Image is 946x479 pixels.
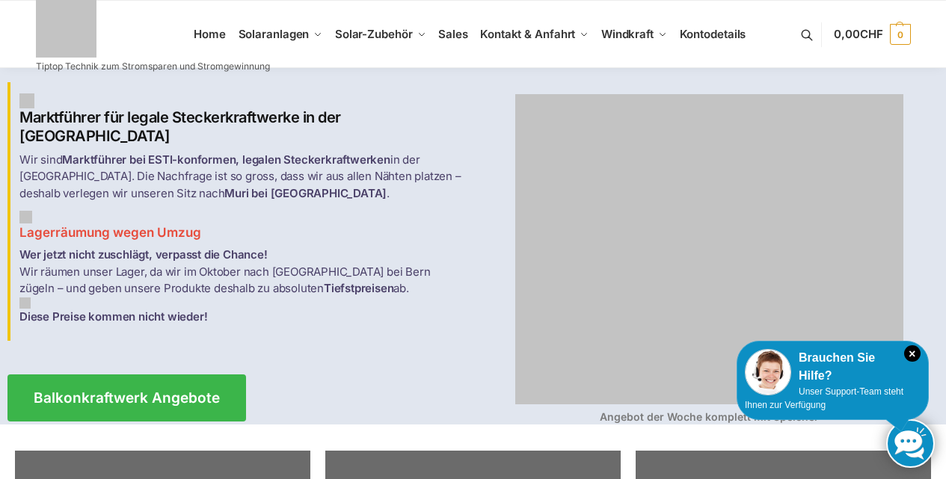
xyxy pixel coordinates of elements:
[62,152,390,167] strong: Marktführer bei ESTI-konformen, legalen Steckerkraftwerken
[19,211,464,242] h3: Lagerräumung wegen Umzug
[19,247,268,262] strong: Wer jetzt nicht zuschlägt, verpasst die Chance!
[19,309,207,324] strong: Diese Preise kommen nicht wieder!
[19,247,464,325] p: Wir räumen unser Lager, da wir im Oktober nach [GEOGRAPHIC_DATA] bei Bern zügeln – und geben unse...
[745,349,921,385] div: Brauchen Sie Hilfe?
[680,27,746,41] span: Kontodetails
[904,345,921,362] i: Schließen
[673,1,752,68] a: Kontodetails
[19,152,464,203] p: Wir sind in der [GEOGRAPHIC_DATA]. Die Nachfrage ist so gross, dass wir aus allen Nähten platzen ...
[36,62,270,71] p: Tiptop Technik zum Stromsparen und Stromgewinnung
[515,94,903,404] img: Home 4
[600,410,819,423] strong: Angebot der Woche komplett mit Speicher
[438,27,468,41] span: Sales
[19,211,32,223] img: Home 2
[480,27,575,41] span: Kontakt & Anfahrt
[324,281,393,295] strong: Tiefstpreisen
[834,27,882,41] span: 0,00
[239,27,310,41] span: Solaranlagen
[834,12,910,57] a: 0,00CHF 0
[232,1,328,68] a: Solaranlagen
[860,27,883,41] span: CHF
[19,93,34,108] img: Home 1
[432,1,474,68] a: Sales
[19,93,464,146] h2: Marktführer für legale Steckerkraftwerke in der [GEOGRAPHIC_DATA]
[890,24,911,45] span: 0
[745,349,791,395] img: Customer service
[329,1,432,68] a: Solar-Zubehör
[595,1,674,68] a: Windkraft
[601,27,654,41] span: Windkraft
[224,186,387,200] strong: Muri bei [GEOGRAPHIC_DATA]
[745,386,903,410] span: Unser Support-Team steht Ihnen zur Verfügung
[34,391,220,405] span: Balkonkraftwerk Angebote
[474,1,595,68] a: Kontakt & Anfahrt
[7,374,246,421] a: Balkonkraftwerk Angebote
[335,27,413,41] span: Solar-Zubehör
[19,297,31,309] img: Home 3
